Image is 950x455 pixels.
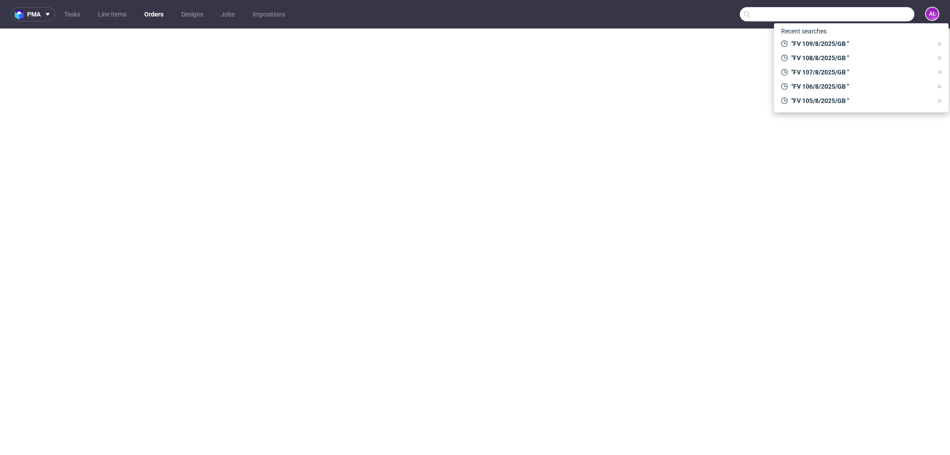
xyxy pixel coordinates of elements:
[788,39,933,48] span: "FV 109/8/2025/GB "
[788,82,933,91] span: "FV 106/8/2025/GB "
[788,68,933,77] span: "FV 107/8/2025/GB "
[93,7,132,21] a: Line Items
[788,96,933,105] span: "FV 105/8/2025/GB "
[216,7,240,21] a: Jobs
[788,53,933,62] span: "FV 108/8/2025/GB "
[27,11,41,17] span: pma
[176,7,208,21] a: Designs
[15,9,27,20] img: logo
[247,7,290,21] a: Impositions
[139,7,169,21] a: Orders
[778,24,830,38] span: Recent searches
[59,7,86,21] a: Tasks
[11,7,55,21] button: pma
[926,8,938,20] figcaption: AŁ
